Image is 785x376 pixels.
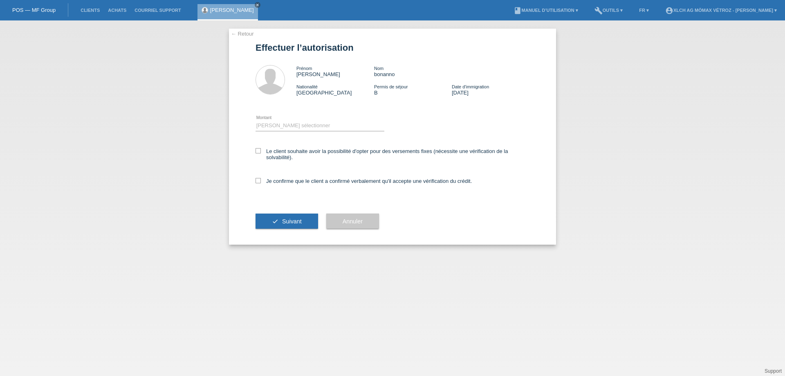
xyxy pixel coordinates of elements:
[665,7,673,15] i: account_circle
[374,65,452,77] div: bonanno
[590,8,627,13] a: buildOutils ▾
[452,83,529,96] div: [DATE]
[635,8,653,13] a: FR ▾
[343,218,363,225] span: Annuler
[255,2,260,8] a: close
[256,3,260,7] i: close
[661,8,781,13] a: account_circleXLCH AG Mömax Vétroz - [PERSON_NAME] ▾
[296,84,318,89] span: Nationalité
[514,7,522,15] i: book
[326,214,379,229] button: Annuler
[374,66,384,71] span: Nom
[594,7,603,15] i: build
[272,218,278,225] i: check
[765,368,782,374] a: Support
[452,84,489,89] span: Date d'immigration
[374,83,452,96] div: B
[374,84,408,89] span: Permis de séjour
[130,8,185,13] a: Courriel Support
[256,148,529,160] label: Le client souhaite avoir la possibilité d'opter pour des versements fixes (nécessite une vérifica...
[509,8,582,13] a: bookManuel d’utilisation ▾
[296,65,374,77] div: [PERSON_NAME]
[282,218,302,225] span: Suivant
[256,43,529,53] h1: Effectuer l’autorisation
[12,7,56,13] a: POS — MF Group
[231,31,254,37] a: ← Retour
[210,7,254,13] a: [PERSON_NAME]
[296,66,312,71] span: Prénom
[296,83,374,96] div: [GEOGRAPHIC_DATA]
[256,214,318,229] button: check Suivant
[104,8,130,13] a: Achats
[76,8,104,13] a: Clients
[256,178,472,184] label: Je confirme que le client a confirmé verbalement qu'il accepte une vérification du crédit.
